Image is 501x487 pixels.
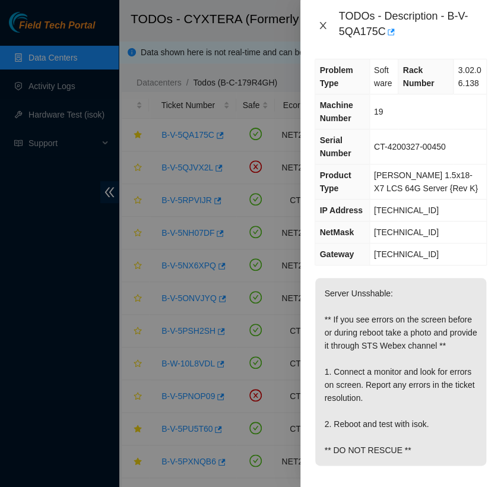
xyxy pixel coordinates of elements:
[319,135,351,158] span: Serial Number
[315,278,486,466] p: Server Unsshable: ** If you see errors on the screen before or during reboot take a photo and pro...
[319,227,354,237] span: NetMask
[458,65,481,88] span: 3.02.06.138
[319,170,351,193] span: Product Type
[402,65,434,88] span: Rack Number
[374,65,392,88] span: Software
[338,10,487,42] div: TODOs - Description - B-V-5QA175C
[319,249,354,259] span: Gateway
[374,170,478,193] span: [PERSON_NAME] 1.5x18-X7 LCS 64G Server {Rev K}
[374,107,383,116] span: 19
[319,100,353,123] span: Machine Number
[319,205,362,215] span: IP Address
[319,65,353,88] span: Problem Type
[315,20,331,31] button: Close
[374,205,439,215] span: [TECHNICAL_ID]
[374,227,439,237] span: [TECHNICAL_ID]
[318,21,328,30] span: close
[374,249,439,259] span: [TECHNICAL_ID]
[374,142,446,151] span: CT-4200327-00450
